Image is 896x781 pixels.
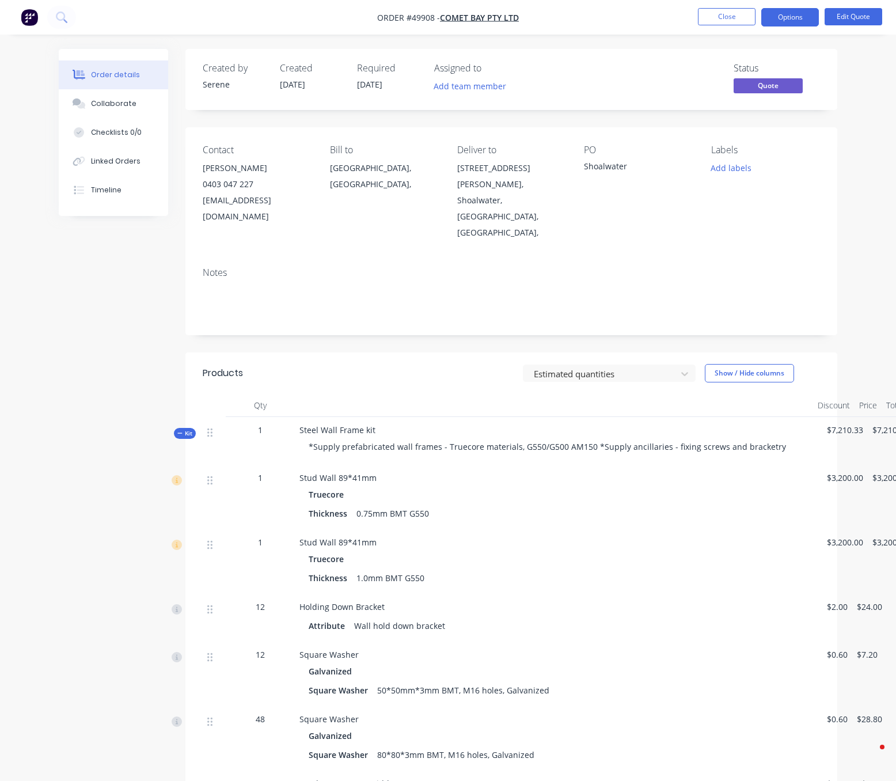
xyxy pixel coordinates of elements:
div: Deliver to [457,145,566,156]
div: Galvanized [309,727,356,744]
div: Discount [813,394,855,417]
button: Timeline [59,176,168,204]
div: Truecore [309,486,348,503]
button: Options [761,8,819,26]
div: 80*80*3mm BMT, M16 holes, Galvanized [373,746,539,763]
span: 12 [256,649,265,661]
div: Price [855,394,882,417]
div: PO [584,145,693,156]
span: $2.00 [827,601,848,613]
span: $7.20 [857,649,878,661]
div: Checklists 0/0 [91,127,142,138]
span: $24.00 [857,601,882,613]
div: [GEOGRAPHIC_DATA], [GEOGRAPHIC_DATA], [330,160,439,192]
span: Square Washer [299,714,359,725]
div: Status [734,63,820,74]
div: Truecore [309,551,348,567]
span: $28.80 [857,713,882,725]
span: 48 [256,713,265,725]
div: 0.75mm BMT G550 [352,505,434,522]
div: Required [357,63,420,74]
div: Created [280,63,343,74]
div: Thickness [309,570,352,586]
div: Order details [91,70,140,80]
span: Stud Wall 89*41mm [299,537,377,548]
span: $3,200.00 [827,536,863,548]
div: [EMAIL_ADDRESS][DOMAIN_NAME] [203,192,312,225]
div: [GEOGRAPHIC_DATA], [GEOGRAPHIC_DATA], [330,160,439,197]
div: 0403 047 227 [203,176,312,192]
span: Quote [734,78,803,93]
div: Created by [203,63,266,74]
span: Kit [177,429,192,438]
div: Products [203,366,243,380]
div: 1.0mm BMT G550 [352,570,429,586]
a: Comet Bay Pty Ltd [440,12,519,23]
div: Notes [203,267,820,278]
span: $0.60 [827,649,848,661]
button: Linked Orders [59,147,168,176]
span: Order #49908 - [377,12,440,23]
span: *Supply prefabricated wall frames - Truecore materials, G550/G500 AM150 *Supply ancillaries - fix... [309,441,786,452]
div: [PERSON_NAME] [203,160,312,176]
div: Square Washer [309,682,373,699]
span: $7,210.33 [827,424,863,436]
span: Square Washer [299,649,359,660]
button: Edit Quote [825,8,882,25]
div: Galvanized [309,663,356,680]
div: Wall hold down bracket [350,617,450,634]
div: Shoalwater, [GEOGRAPHIC_DATA], [GEOGRAPHIC_DATA], [457,192,566,241]
div: Collaborate [91,98,136,109]
button: Checklists 0/0 [59,118,168,147]
span: 1 [258,424,263,436]
button: Add labels [705,160,758,176]
div: Contact [203,145,312,156]
button: Close [698,8,755,25]
span: Holding Down Bracket [299,601,385,612]
div: Bill to [330,145,439,156]
div: Timeline [91,185,122,195]
span: $3,200.00 [827,472,863,484]
div: Thickness [309,505,352,522]
button: Order details [59,60,168,89]
div: 50*50mm*3mm BMT, M16 holes, Galvanized [373,682,554,699]
div: [STREET_ADDRESS][PERSON_NAME],Shoalwater, [GEOGRAPHIC_DATA], [GEOGRAPHIC_DATA], [457,160,566,241]
img: Factory [21,9,38,26]
button: Add team member [434,78,512,94]
div: Serene [203,78,266,90]
span: $0.60 [827,713,848,725]
div: Labels [711,145,820,156]
div: Square Washer [309,746,373,763]
span: 12 [256,601,265,613]
div: Assigned to [434,63,549,74]
span: Stud Wall 89*41mm [299,472,377,483]
span: 1 [258,536,263,548]
div: [STREET_ADDRESS][PERSON_NAME], [457,160,566,192]
button: Collaborate [59,89,168,118]
button: Add team member [428,78,512,94]
div: Linked Orders [91,156,141,166]
iframe: Intercom live chat [857,742,884,769]
button: Kit [174,428,196,439]
button: Show / Hide columns [705,364,794,382]
div: Shoalwater [584,160,693,176]
div: Qty [226,394,295,417]
div: [PERSON_NAME]0403 047 227[EMAIL_ADDRESS][DOMAIN_NAME] [203,160,312,225]
span: 1 [258,472,263,484]
span: Steel Wall Frame kit [299,424,375,435]
span: [DATE] [357,79,382,90]
div: Attribute [309,617,350,634]
span: [DATE] [280,79,305,90]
